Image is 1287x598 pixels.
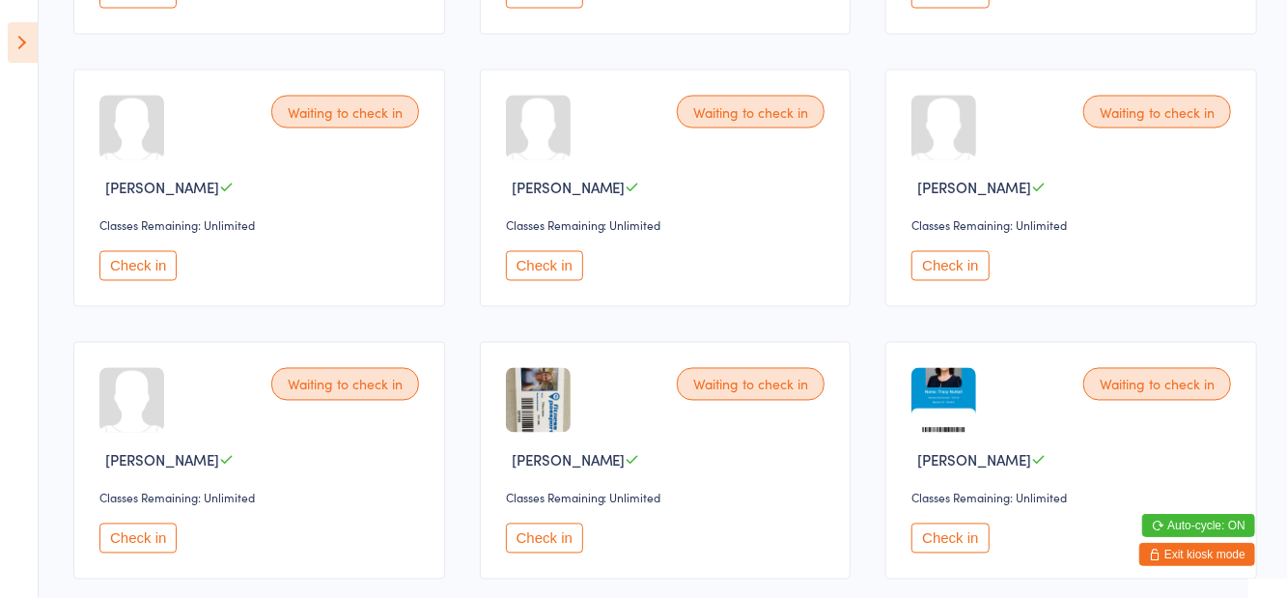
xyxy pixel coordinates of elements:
img: image1742203225.png [911,368,976,433]
div: Classes Remaining: Unlimited [911,490,1237,506]
span: [PERSON_NAME] [512,178,626,198]
div: Waiting to check in [1083,96,1231,128]
span: [PERSON_NAME] [917,178,1031,198]
span: [PERSON_NAME] [105,178,219,198]
button: Check in [99,251,177,281]
span: [PERSON_NAME] [105,450,219,470]
button: Check in [911,251,989,281]
button: Auto-cycle: ON [1142,514,1255,537]
div: Classes Remaining: Unlimited [99,217,425,234]
div: Waiting to check in [1083,368,1231,401]
button: Check in [99,524,177,554]
div: Waiting to check in [271,96,419,128]
img: image1636519314.png [506,368,571,433]
div: Classes Remaining: Unlimited [99,490,425,506]
div: Classes Remaining: Unlimited [506,490,831,506]
div: Classes Remaining: Unlimited [506,217,831,234]
div: Classes Remaining: Unlimited [911,217,1237,234]
button: Check in [506,524,583,554]
div: Waiting to check in [271,368,419,401]
button: Check in [911,524,989,554]
button: Check in [506,251,583,281]
span: [PERSON_NAME] [917,450,1031,470]
div: Waiting to check in [677,96,825,128]
div: Waiting to check in [677,368,825,401]
button: Exit kiosk mode [1139,543,1255,566]
span: [PERSON_NAME] [512,450,626,470]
